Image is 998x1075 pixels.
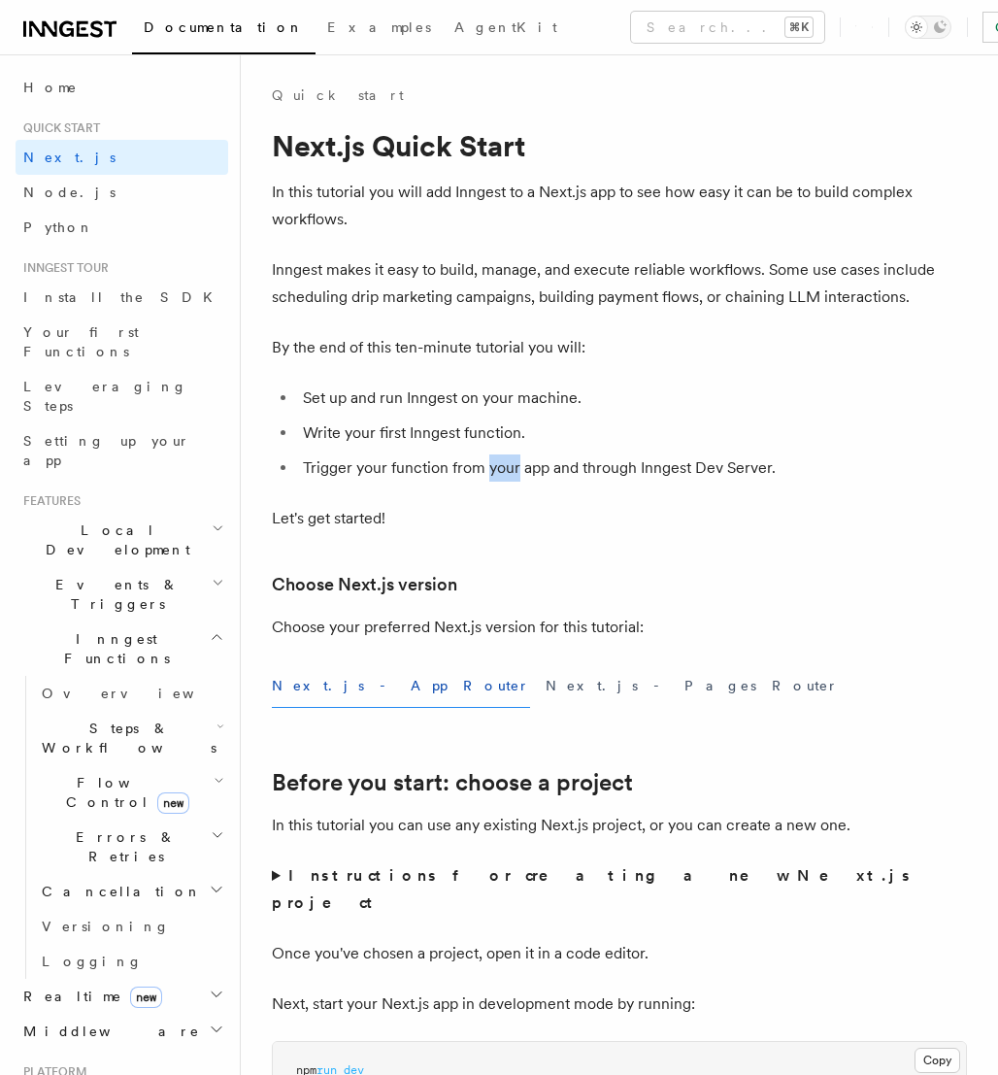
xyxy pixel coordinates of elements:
a: Node.js [16,175,228,210]
button: Next.js - Pages Router [546,664,839,708]
button: Errors & Retries [34,820,228,874]
button: Realtimenew [16,979,228,1014]
span: Errors & Retries [34,827,211,866]
span: Quick start [16,120,100,136]
span: Cancellation [34,882,202,901]
a: Examples [316,6,443,52]
a: Versioning [34,909,228,944]
button: Cancellation [34,874,228,909]
p: By the end of this ten-minute tutorial you will: [272,334,967,361]
p: Let's get started! [272,505,967,532]
span: Versioning [42,919,170,934]
span: Steps & Workflows [34,719,216,757]
span: Flow Control [34,773,214,812]
a: Leveraging Steps [16,369,228,423]
a: Logging [34,944,228,979]
li: Write your first Inngest function. [297,420,967,447]
span: Home [23,78,78,97]
p: In this tutorial you will add Inngest to a Next.js app to see how easy it can be to build complex... [272,179,967,233]
span: Logging [42,954,143,969]
span: Inngest tour [16,260,109,276]
span: Leveraging Steps [23,379,187,414]
button: Copy [915,1048,960,1073]
span: new [157,792,189,814]
a: AgentKit [443,6,569,52]
span: Documentation [144,19,304,35]
span: Overview [42,686,242,701]
a: Home [16,70,228,105]
span: Features [16,493,81,509]
span: Install the SDK [23,289,224,305]
p: Next, start your Next.js app in development mode by running: [272,991,967,1018]
span: Your first Functions [23,324,139,359]
strong: Instructions for creating a new Next.js project [272,866,913,912]
span: Middleware [16,1022,200,1041]
button: Search...⌘K [631,12,824,43]
button: Next.js - App Router [272,664,530,708]
p: Once you've chosen a project, open it in a code editor. [272,940,967,967]
span: Local Development [16,521,212,559]
a: Overview [34,676,228,711]
span: Realtime [16,987,162,1006]
button: Steps & Workflows [34,711,228,765]
button: Local Development [16,513,228,567]
button: Toggle dark mode [905,16,951,39]
a: Quick start [272,85,404,105]
summary: Instructions for creating a new Next.js project [272,862,967,917]
button: Events & Triggers [16,567,228,621]
span: AgentKit [454,19,557,35]
p: In this tutorial you can use any existing Next.js project, or you can create a new one. [272,812,967,839]
button: Middleware [16,1014,228,1049]
a: Before you start: choose a project [272,769,633,796]
span: Node.js [23,185,116,200]
p: Inngest makes it easy to build, manage, and execute reliable workflows. Some use cases include sc... [272,256,967,311]
a: Documentation [132,6,316,54]
p: Choose your preferred Next.js version for this tutorial: [272,614,967,641]
a: Choose Next.js version [272,571,457,598]
a: Your first Functions [16,315,228,369]
a: Next.js [16,140,228,175]
button: Inngest Functions [16,621,228,676]
span: Events & Triggers [16,575,212,614]
span: Inngest Functions [16,629,210,668]
div: Inngest Functions [16,676,228,979]
span: Setting up your app [23,433,190,468]
span: Python [23,219,94,235]
span: Examples [327,19,431,35]
a: Install the SDK [16,280,228,315]
h1: Next.js Quick Start [272,128,967,163]
li: Trigger your function from your app and through Inngest Dev Server. [297,454,967,482]
a: Python [16,210,228,245]
li: Set up and run Inngest on your machine. [297,385,967,412]
span: Next.js [23,150,116,165]
a: Setting up your app [16,423,228,478]
span: new [130,987,162,1008]
kbd: ⌘K [785,17,813,37]
button: Flow Controlnew [34,765,228,820]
